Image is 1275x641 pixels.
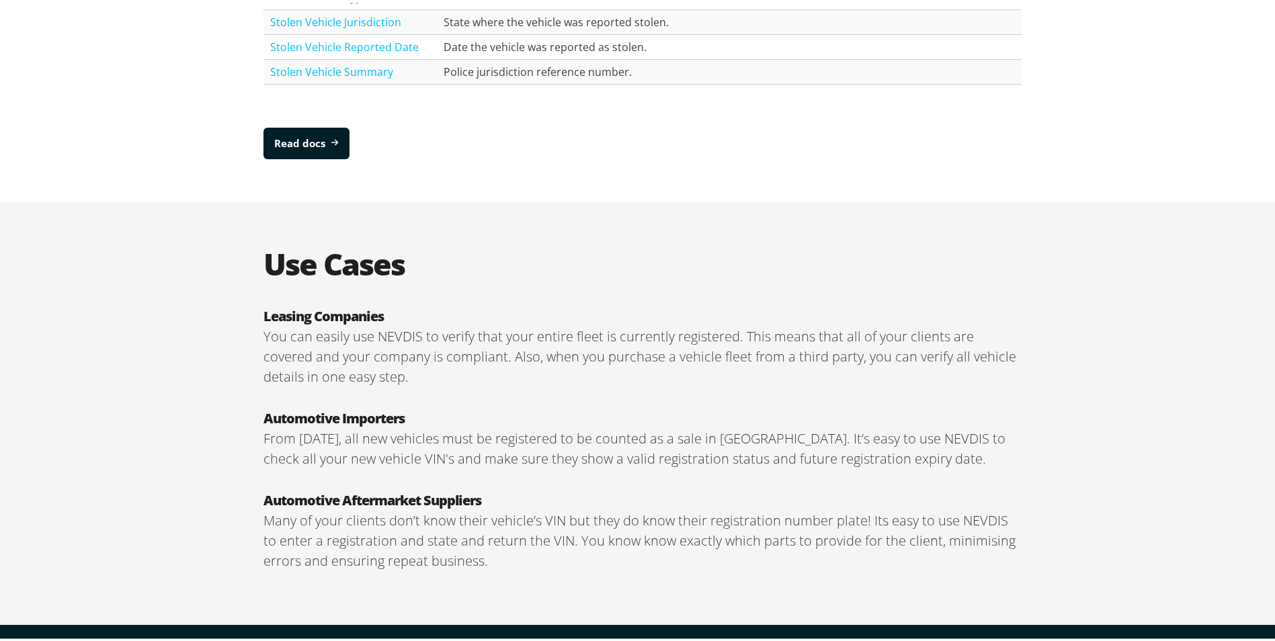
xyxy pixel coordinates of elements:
a: Stolen Vehicle Reported Date [270,37,419,52]
h3: Automotive Aftermarket Suppliers [263,488,1022,508]
h2: Use Cases [263,243,1022,280]
a: Stolen Vehicle Summary [270,62,393,77]
h3: Leasing Companies [263,304,1022,324]
a: Stolen Vehicle Jurisdiction [270,12,401,27]
p: You can easily use NEVDIS to verify that your entire fleet is currently registered. This means th... [263,324,1022,384]
p: From [DATE], all new vehicles must be registered to be counted as a sale in [GEOGRAPHIC_DATA]. It... [263,426,1022,466]
h3: Automotive Importers [263,406,1022,426]
p: Many of your clients don’t know their vehicle’s VIN but they do know their registration number pl... [263,508,1022,568]
td: State where the vehicle was reported stolen. [437,7,1022,32]
td: Police jurisdiction reference number. [437,57,1022,82]
a: Read docs [263,125,349,157]
td: Date the vehicle was reported as stolen. [437,32,1022,57]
